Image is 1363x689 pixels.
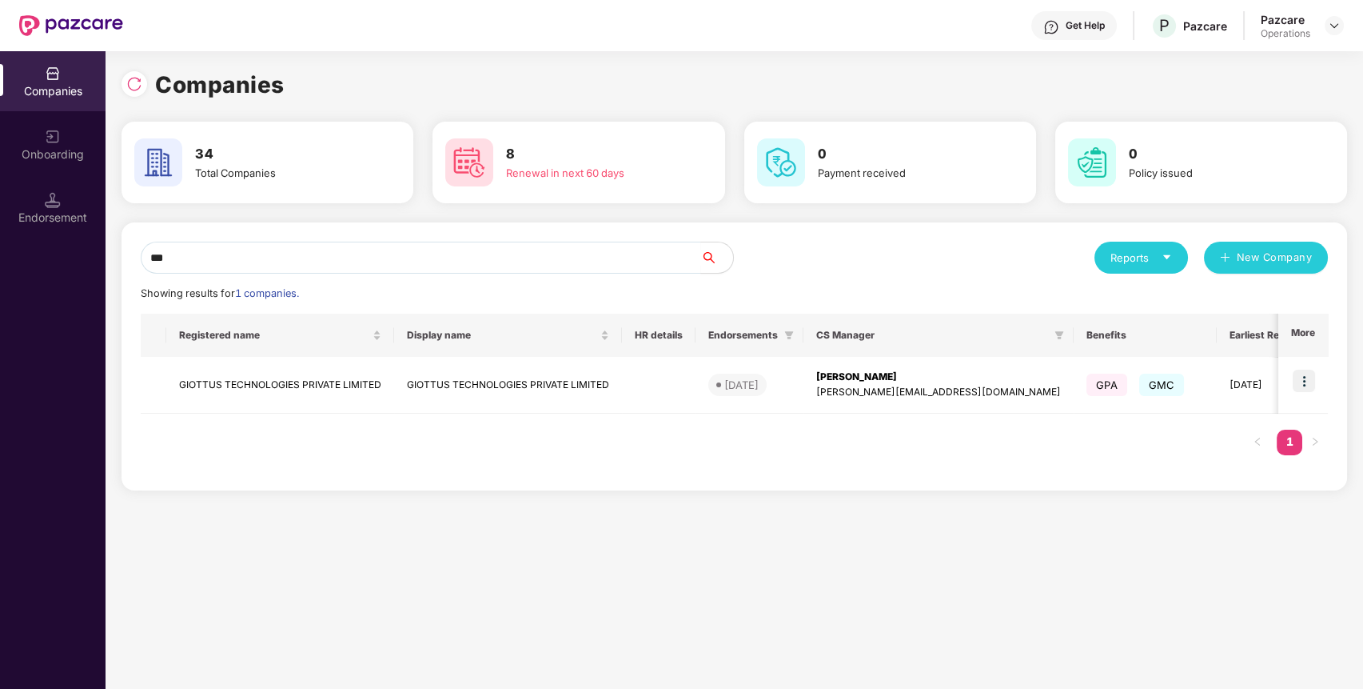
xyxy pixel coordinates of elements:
[1220,252,1230,265] span: plus
[784,330,794,340] span: filter
[179,329,369,342] span: Registered name
[1237,250,1313,266] span: New Company
[19,15,123,36] img: New Pazcare Logo
[45,192,61,208] img: svg+xml;base64,PHN2ZyB3aWR0aD0iMTQuNSIgaGVpZ2h0PSIxNC41IiB2aWV3Qm94PSIwIDAgMTYgMTYiIGZpbGw9Im5vbm...
[407,329,597,342] span: Display name
[166,314,394,357] th: Registered name
[1278,314,1328,357] th: More
[1162,252,1172,262] span: caret-down
[45,129,61,145] img: svg+xml;base64,PHN2ZyB3aWR0aD0iMjAiIGhlaWdodD0iMjAiIHZpZXdCb3g9IjAgMCAyMCAyMCIgZmlsbD0ibm9uZSIgeG...
[155,67,285,102] h1: Companies
[1245,430,1270,455] button: left
[1328,19,1341,32] img: svg+xml;base64,PHN2ZyBpZD0iRHJvcGRvd24tMzJ4MzIiIHhtbG5zPSJodHRwOi8vd3d3LnczLm9yZy8yMDAwL3N2ZyIgd2...
[126,76,142,92] img: svg+xml;base64,PHN2ZyBpZD0iUmVsb2FkLTMyeDMyIiB4bWxucz0iaHR0cDovL3d3dy53My5vcmcvMjAwMC9zdmciIHdpZH...
[816,329,1048,342] span: CS Manager
[816,370,1061,385] div: [PERSON_NAME]
[141,287,299,299] span: Showing results for
[1051,326,1067,345] span: filter
[445,138,493,186] img: svg+xml;base64,PHN2ZyB4bWxucz0iaHR0cDovL3d3dy53My5vcmcvMjAwMC9zdmciIHdpZHRoPSI2MCIgaGVpZ2h0PSI2MC...
[622,314,695,357] th: HR details
[1302,430,1328,455] li: Next Page
[1074,314,1217,357] th: Benefits
[1293,370,1315,392] img: icon
[757,138,805,186] img: svg+xml;base64,PHN2ZyB4bWxucz0iaHR0cDovL3d3dy53My5vcmcvMjAwMC9zdmciIHdpZHRoPSI2MCIgaGVpZ2h0PSI2MC...
[1253,437,1262,447] span: left
[1110,250,1172,266] div: Reports
[818,165,991,181] div: Payment received
[781,326,797,345] span: filter
[1302,430,1328,455] button: right
[1217,314,1320,357] th: Earliest Renewal
[708,329,778,342] span: Endorsements
[1068,138,1116,186] img: svg+xml;base64,PHN2ZyB4bWxucz0iaHR0cDovL3d3dy53My5vcmcvMjAwMC9zdmciIHdpZHRoPSI2MCIgaGVpZ2h0PSI2MC...
[1066,19,1105,32] div: Get Help
[816,385,1061,400] div: [PERSON_NAME][EMAIL_ADDRESS][DOMAIN_NAME]
[1086,374,1127,396] span: GPA
[1310,437,1320,447] span: right
[506,165,680,181] div: Renewal in next 60 days
[1129,144,1302,165] h3: 0
[700,242,734,274] button: search
[724,377,759,393] div: [DATE]
[1261,12,1310,27] div: Pazcare
[45,66,61,82] img: svg+xml;base64,PHN2ZyBpZD0iQ29tcGFuaWVzIiB4bWxucz0iaHR0cDovL3d3dy53My5vcmcvMjAwMC9zdmciIHdpZHRoPS...
[235,287,299,299] span: 1 companies.
[1217,357,1320,414] td: [DATE]
[506,144,680,165] h3: 8
[1183,18,1227,34] div: Pazcare
[1129,165,1302,181] div: Policy issued
[700,251,733,264] span: search
[1277,430,1302,454] a: 1
[1159,16,1170,35] span: P
[1277,430,1302,455] li: 1
[1043,19,1059,35] img: svg+xml;base64,PHN2ZyBpZD0iSGVscC0zMngzMiIgeG1sbnM9Imh0dHA6Ly93d3cudzMub3JnLzIwMDAvc3ZnIiB3aWR0aD...
[1204,242,1328,274] button: plusNew Company
[394,357,622,414] td: GIOTTUS TECHNOLOGIES PRIVATE LIMITED
[1139,374,1185,396] span: GMC
[195,165,369,181] div: Total Companies
[818,144,991,165] h3: 0
[195,144,369,165] h3: 34
[166,357,394,414] td: GIOTTUS TECHNOLOGIES PRIVATE LIMITED
[1245,430,1270,455] li: Previous Page
[1261,27,1310,40] div: Operations
[394,314,622,357] th: Display name
[1054,330,1064,340] span: filter
[134,138,182,186] img: svg+xml;base64,PHN2ZyB4bWxucz0iaHR0cDovL3d3dy53My5vcmcvMjAwMC9zdmciIHdpZHRoPSI2MCIgaGVpZ2h0PSI2MC...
